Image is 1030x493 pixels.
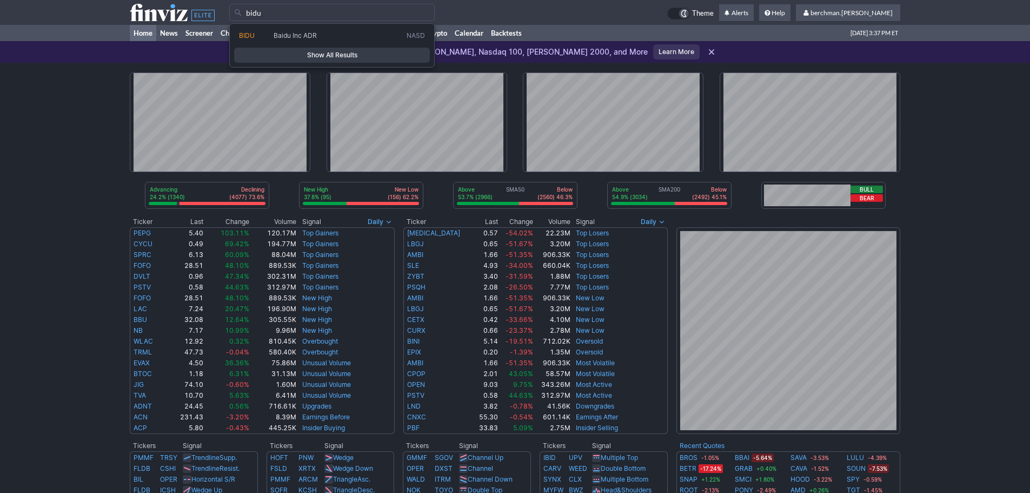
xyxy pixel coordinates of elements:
[569,475,582,483] a: CLX
[576,424,618,432] a: Insider Selling
[543,464,561,472] a: CARV
[250,304,296,314] td: 196.90M
[534,239,571,249] td: 3.20M
[130,216,167,227] th: Ticker
[458,186,493,193] p: Above
[534,325,571,336] td: 2.78M
[302,402,331,410] a: Upgrades
[653,44,700,60] a: Learn More
[407,370,426,378] a: CPOP
[543,475,561,483] a: SYNX
[407,380,425,389] a: OPEN
[576,380,612,389] a: Most Active
[576,326,604,334] a: New Low
[239,31,255,40] span: BIDU
[167,293,204,304] td: 28.51
[680,463,696,474] a: BETR
[692,8,714,19] span: Theme
[302,380,351,389] a: Unusual Volume
[302,413,350,421] a: Earnings Before
[302,283,338,291] a: Top Gainers
[134,315,147,324] a: BBU
[160,464,176,472] a: CSHI
[509,370,533,378] span: 43.05%
[458,193,493,201] p: 53.7% (2966)
[759,4,790,22] a: Help
[680,474,697,485] a: SNAP
[167,271,204,282] td: 0.96
[735,463,753,474] a: GRAB
[304,193,331,201] p: 37.8% (95)
[302,315,332,324] a: New High
[451,25,487,41] a: Calendar
[167,390,204,401] td: 10.70
[167,227,204,239] td: 5.40
[250,260,296,271] td: 889.53K
[191,475,235,483] a: Horizontal S/R
[474,239,499,249] td: 0.65
[167,358,204,369] td: 4.50
[576,402,614,410] a: Downgrades
[506,337,533,345] span: -19.51%
[537,193,573,201] p: (2560) 46.3%
[134,229,151,237] a: PEPG
[407,326,426,334] a: CURX
[506,229,533,237] span: -54.02%
[407,229,460,237] a: [MEDICAL_DATA]
[407,359,423,367] a: AMBI
[641,216,656,227] span: Daily
[422,25,451,41] a: Crypto
[191,464,240,472] a: TrendlineResist.
[534,336,571,347] td: 712.02K
[250,227,296,239] td: 120.17M
[474,314,499,325] td: 0.42
[474,336,499,347] td: 5.14
[601,464,646,472] a: Double Bottom
[534,304,571,314] td: 3.20M
[333,453,354,462] a: Wedge
[302,251,338,259] a: Top Gainers
[468,475,513,483] a: Channel Down
[134,464,150,472] a: FLDB
[847,474,860,485] a: SPY
[576,315,604,324] a: New Low
[225,283,249,291] span: 44.63%
[474,293,499,304] td: 1.66
[302,240,338,248] a: Top Gainers
[735,474,752,485] a: SMCI
[274,31,317,40] span: Baidu Inc ADR
[302,229,338,237] a: Top Gainers
[407,31,425,41] span: NASD
[474,379,499,390] td: 9.03
[134,326,143,334] a: NB
[576,305,604,313] a: New Low
[513,380,533,389] span: 9.75%
[250,249,296,260] td: 88.04M
[250,390,296,401] td: 6.41M
[134,424,147,432] a: ACP
[167,369,204,379] td: 1.18
[534,358,571,369] td: 906.33K
[298,464,316,472] a: XRTX
[474,358,499,369] td: 1.66
[474,304,499,314] td: 0.65
[576,261,609,269] a: Top Losers
[333,464,373,472] a: Wedge Down
[229,337,249,345] span: 0.32%
[167,216,204,227] th: Last
[407,337,420,345] a: BINI
[457,186,574,202] div: SMA50
[225,326,249,334] span: 10.99%
[160,453,177,462] a: TRSY
[735,452,749,463] a: BBAI
[692,193,727,201] p: (2492) 45.1%
[298,453,314,462] a: PNW
[365,216,395,227] button: Signals interval
[250,282,296,293] td: 312.97M
[499,216,534,227] th: Change
[534,379,571,390] td: 343.26M
[407,240,424,248] a: LBGJ
[506,261,533,269] span: -34.00%
[506,272,533,280] span: -31.59%
[638,216,668,227] button: Signals interval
